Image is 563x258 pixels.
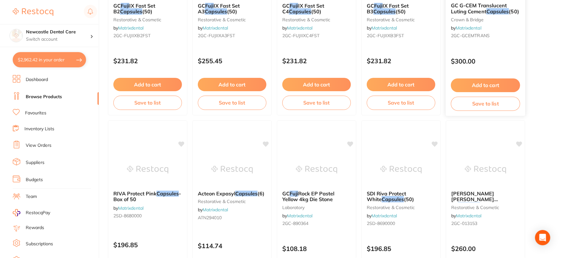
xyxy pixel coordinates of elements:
a: Suppliers [26,160,44,166]
span: RIVA Protect Pink [113,190,157,197]
a: Matrixdental [456,25,481,31]
img: GC Fuji Rock EP Pastel Yellow 4kg Die Stone [296,154,337,186]
small: restorative & cosmetic [451,205,520,210]
a: Dashboard [26,77,48,83]
span: by [282,213,312,219]
span: by [451,25,481,31]
span: (50) [480,202,490,208]
h4: Newcastle Dental Care [26,29,90,35]
small: laboratory [282,205,351,210]
img: Acteon Expasyl Capsules (6) [211,154,253,186]
a: Restocq Logo [13,5,53,19]
b: GC G-CEM Translucent Luting Cement Capsules (50) [451,3,520,14]
small: restorative & cosmetic [113,17,182,22]
p: $260.00 [451,245,520,252]
b: GC Fuji Rock EP Pastel Yellow 4kg Die Stone [282,191,351,202]
a: Browse Products [26,94,62,100]
em: Fuji [290,3,298,9]
a: View Orders [26,142,51,149]
span: IX Fast Set B3 [367,3,409,15]
img: Newcastle Dental Care [10,29,23,42]
button: $2,962.42 in your order [13,52,86,67]
img: RestocqPay [13,209,20,216]
span: GC [198,3,205,9]
em: Fuji [205,3,214,9]
em: Capsules [382,196,404,202]
img: GC Equia Forte HT B3 Capsules (50) [465,154,506,186]
button: Add to cart [198,78,266,91]
span: GC [113,3,121,9]
em: Fuji [374,3,383,9]
button: Save to list [367,96,435,110]
p: $255.45 [198,57,266,64]
em: Capsules [120,8,142,15]
a: Matrixdental [372,25,397,31]
b: GC Fuji IX Fast Set C4 Capsules (50) [282,3,351,15]
small: restorative & cosmetic [282,17,351,22]
span: Acteon Expasyl [198,190,235,197]
span: (50) [311,8,321,15]
span: RestocqPay [26,210,50,216]
span: by [367,213,397,219]
span: Rock EP Pastel Yellow 4kg Die Stone [282,190,334,202]
b: Acteon Expasyl Capsules (6) [198,191,266,196]
span: - Box of 50 [113,190,181,202]
a: Matrixdental [118,205,144,211]
p: $108.18 [282,245,351,252]
p: $196.85 [113,241,182,248]
small: restorative & cosmetic [198,17,266,22]
b: GC Equia Forte HT B3 Capsules (50) [451,191,520,202]
a: Matrixdental [203,25,228,31]
b: GC Fuji IX Fast Set A3 Capsules (50) [198,3,266,15]
button: Save to list [198,96,266,110]
a: Matrixdental [287,25,312,31]
em: Capsules [458,202,480,208]
span: ATN294010 [198,215,222,221]
button: Add to cart [113,78,182,91]
a: Matrixdental [456,213,481,219]
span: 2GC-FUJIIXC4FST [282,33,319,38]
b: GC Fuji IX Fast Set B3 Capsules (50) [367,3,435,15]
button: Save to list [113,96,182,110]
button: Add to cart [282,78,351,91]
span: by [282,25,312,31]
em: Capsules [205,8,227,15]
em: Capsules [373,8,396,15]
span: by [367,25,397,31]
em: Capsules [235,190,258,197]
p: Switch account [26,36,90,43]
span: GC [282,3,290,9]
span: 2GC-GCEMTRANS [451,33,490,38]
em: Capsules [289,8,311,15]
em: Capsules [157,190,179,197]
p: $231.82 [367,57,435,64]
p: $114.74 [198,242,266,249]
a: Matrixdental [287,213,312,219]
a: Rewards [26,225,44,231]
small: crown & bridge [451,17,520,22]
span: by [451,213,481,219]
span: 2GC-013153 [451,221,477,226]
span: by [198,207,228,213]
a: Subscriptions [26,241,53,247]
span: IX Fast Set B2 [113,3,155,15]
span: GC [282,190,290,197]
span: 2GC-FUJIIXB3FST [367,33,404,38]
small: restorative & cosmetic [367,205,435,210]
span: (50) [142,8,152,15]
span: [PERSON_NAME] [PERSON_NAME] B3 [451,190,498,208]
span: 2GC-FUJIIXA3FST [198,33,235,38]
span: (50) [404,196,414,202]
b: RIVA Protect Pink Capsules - Box of 50 [113,191,182,202]
em: Fuji [121,3,129,9]
img: SDI Riva Protect White Capsules (50) [380,154,422,186]
em: Fuji [290,190,298,197]
a: Favourites [25,110,46,116]
span: by [113,25,144,31]
button: Save to list [451,97,520,111]
a: RestocqPay [13,209,50,216]
span: SDI Riva Protect White [367,190,406,202]
p: $300.00 [451,58,520,65]
span: IX Fast Set A3 [198,3,240,15]
span: by [198,25,228,31]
